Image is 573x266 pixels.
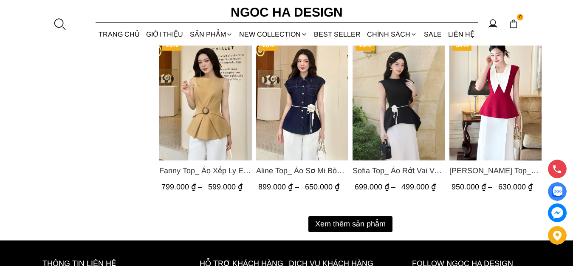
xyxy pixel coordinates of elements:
img: Display image [552,186,562,197]
a: Link to Fanny Top_ Áo Xếp Ly Eo Sát Nách Màu Bee A1068 [159,165,252,177]
div: Chính sách [364,23,421,46]
span: 650.000 ₫ [305,183,339,192]
span: Sofia Top_ Áo Rớt Vai Vạt Rủ Màu Đỏ A428 [353,165,445,177]
a: Product image - Sofia Top_ Áo Rớt Vai Vạt Rủ Màu Đỏ A428 [353,37,445,160]
a: Link to Sara Top_ Áo Peplum Mix Cổ trắng Màu Đỏ A1054 [449,165,542,177]
span: 499.000 ₫ [401,183,436,192]
span: 699.000 ₫ [355,183,398,192]
span: Fanny Top_ Áo Xếp Ly Eo Sát Nách Màu Bee A1068 [159,165,252,177]
span: 950.000 ₫ [451,183,494,192]
a: BEST SELLER [311,23,364,46]
div: SẢN PHẨM [186,23,236,46]
a: messenger [548,203,567,222]
a: TRANG CHỦ [96,23,143,46]
span: 899.000 ₫ [258,183,301,192]
span: 0 [517,14,524,21]
a: GIỚI THIỆU [143,23,186,46]
span: [PERSON_NAME] Top_ Áo Peplum Mix Cổ trắng Màu Đỏ A1054 [449,165,542,177]
a: Product image - Fanny Top_ Áo Xếp Ly Eo Sát Nách Màu Bee A1068 [159,37,252,160]
a: Link to Sofia Top_ Áo Rớt Vai Vạt Rủ Màu Đỏ A428 [353,165,445,177]
img: Sofia Top_ Áo Rớt Vai Vạt Rủ Màu Đỏ A428 [353,37,445,160]
span: 599.000 ₫ [208,183,243,192]
img: Fanny Top_ Áo Xếp Ly Eo Sát Nách Màu Bee A1068 [159,37,252,160]
span: 799.000 ₫ [161,183,204,192]
a: Link to Aline Top_ Áo Sơ Mi Bò Lụa Rớt Vai A1070 [256,165,348,177]
span: Aline Top_ Áo Sơ Mi Bò Lụa Rớt Vai A1070 [256,165,348,177]
a: SALE [421,23,445,46]
a: LIÊN HỆ [445,23,477,46]
img: img-CART-ICON-ksit0nf1 [509,19,518,29]
a: NEW COLLECTION [236,23,310,46]
a: Display image [548,182,567,201]
img: Aline Top_ Áo Sơ Mi Bò Lụa Rớt Vai A1070 [256,37,348,160]
img: Sara Top_ Áo Peplum Mix Cổ trắng Màu Đỏ A1054 [449,37,542,160]
a: Ngoc Ha Design [223,2,350,23]
button: Xem thêm sản phẩm [308,216,392,232]
a: Product image - Aline Top_ Áo Sơ Mi Bò Lụa Rớt Vai A1070 [256,37,348,160]
a: Product image - Sara Top_ Áo Peplum Mix Cổ trắng Màu Đỏ A1054 [449,37,542,160]
span: 630.000 ₫ [498,183,532,192]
